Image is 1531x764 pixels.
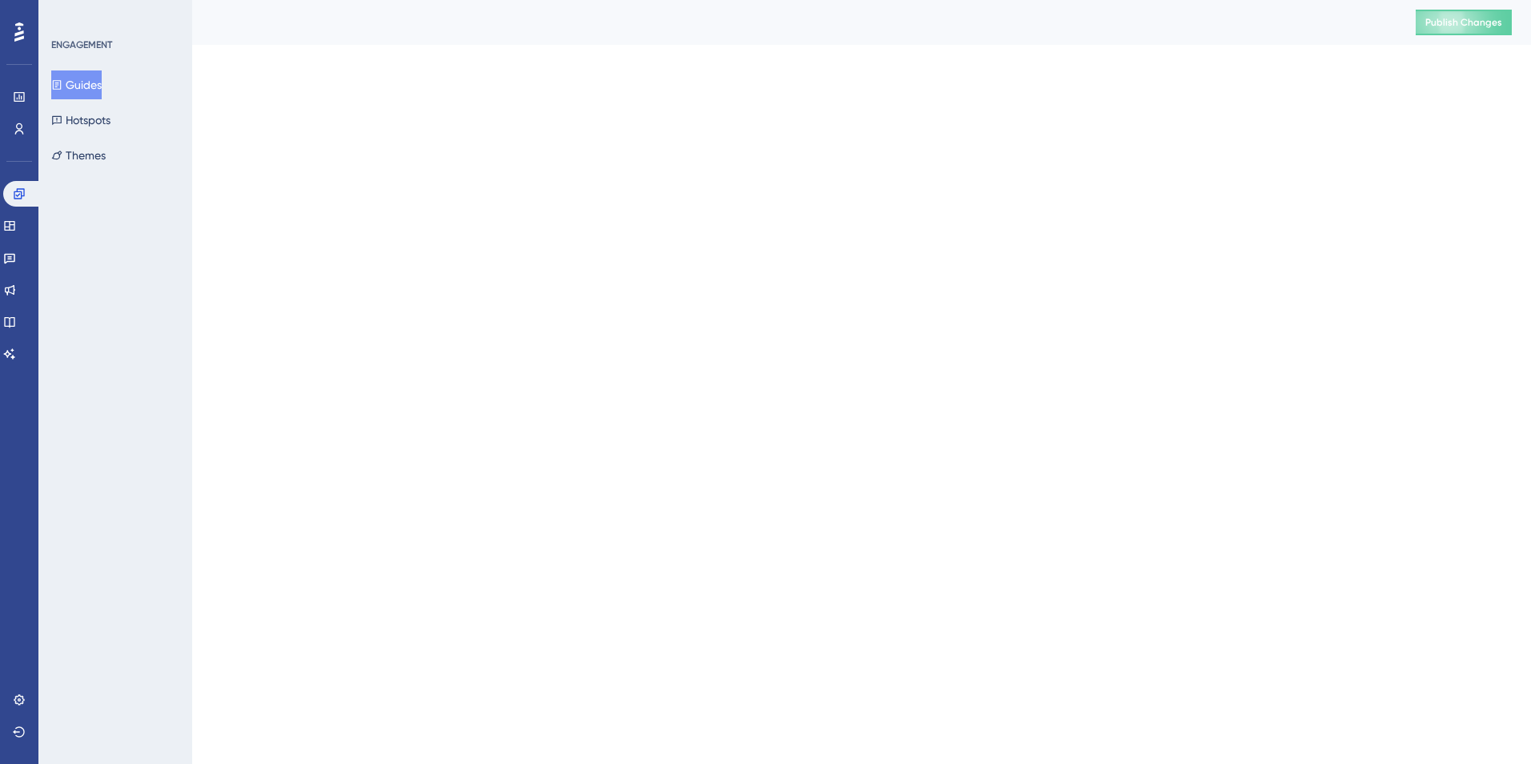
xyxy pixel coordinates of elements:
div: ENGAGEMENT [51,38,112,51]
button: Hotspots [51,106,111,135]
span: Publish Changes [1425,16,1502,29]
button: Publish Changes [1416,10,1512,35]
button: Themes [51,141,106,170]
button: Guides [51,70,102,99]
